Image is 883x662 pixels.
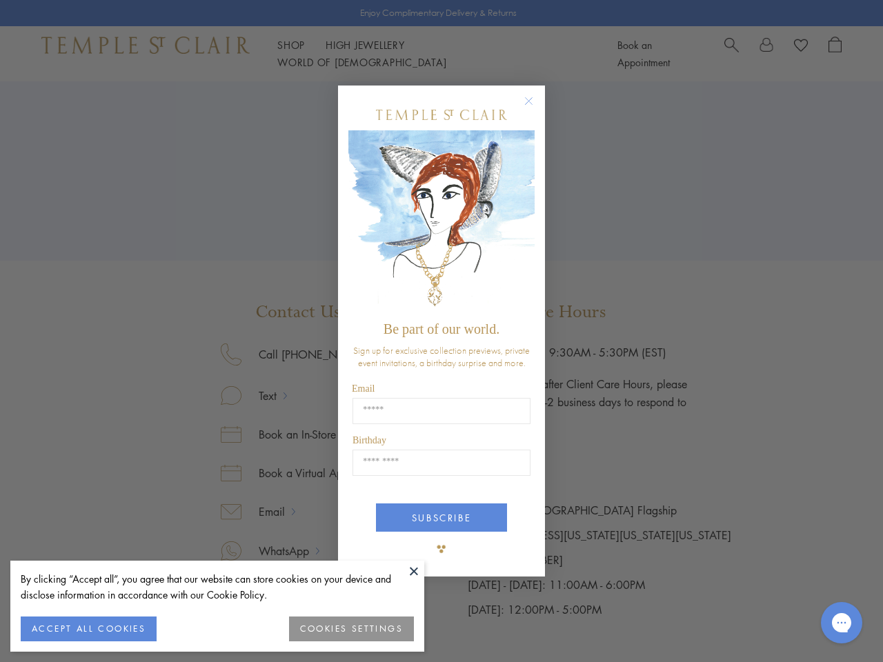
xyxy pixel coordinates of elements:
[353,398,530,424] input: Email
[376,110,507,120] img: Temple St. Clair
[376,503,507,532] button: SUBSCRIBE
[348,130,535,314] img: c4a9eb12-d91a-4d4a-8ee0-386386f4f338.jpeg
[527,99,544,117] button: Close dialog
[21,616,157,641] button: ACCEPT ALL COOKIES
[814,597,869,648] iframe: Gorgias live chat messenger
[428,535,455,563] img: TSC
[353,344,530,369] span: Sign up for exclusive collection previews, private event invitations, a birthday surprise and more.
[21,571,414,603] div: By clicking “Accept all”, you agree that our website can store cookies on your device and disclos...
[289,616,414,641] button: COOKIES SETTINGS
[384,321,499,337] span: Be part of our world.
[353,435,386,445] span: Birthday
[352,383,375,394] span: Email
